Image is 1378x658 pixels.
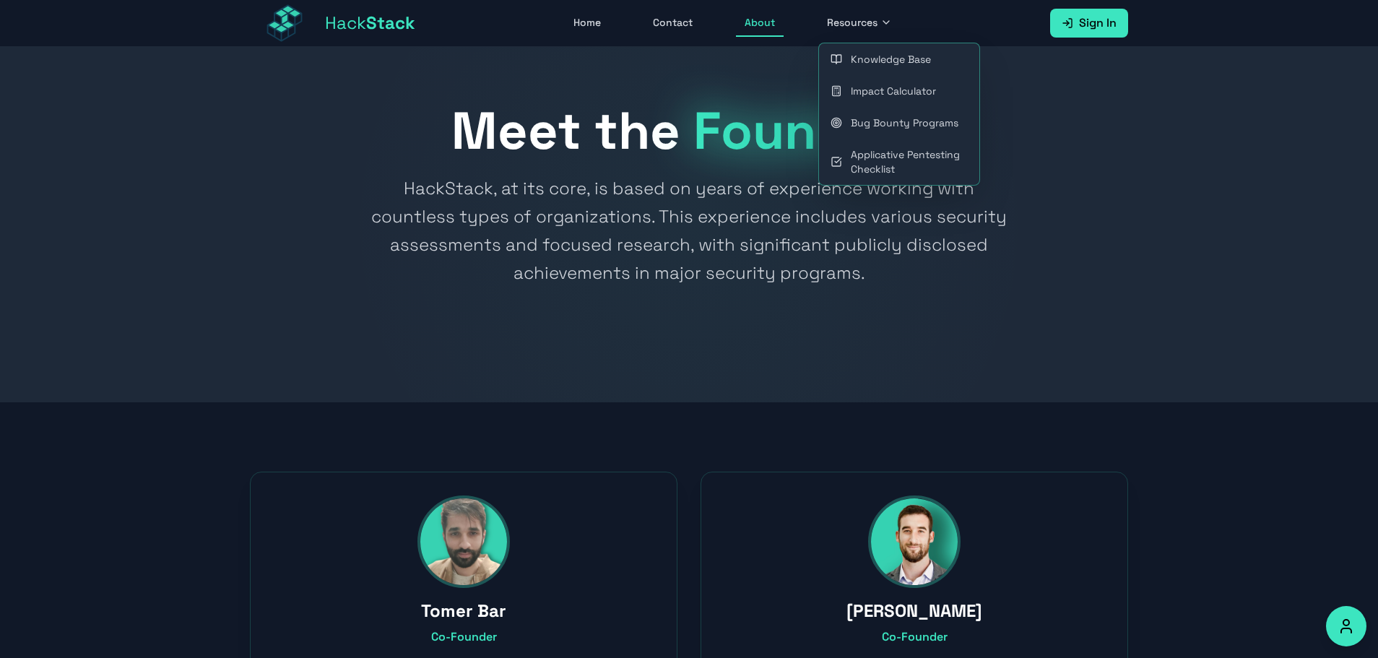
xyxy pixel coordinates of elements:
a: Home [565,9,610,37]
p: Co-Founder [724,628,1104,646]
img: Nafthali Elazar [871,498,958,585]
a: Contact [644,9,701,37]
h2: HackStack, at its core, is based on years of experience working with countless types of organizat... [365,174,1013,287]
a: Sign In [1050,9,1128,38]
a: Bug Bounty Programs [819,107,979,139]
p: Co-Founder [274,628,654,646]
span: Hack [325,12,415,35]
span: Stack [366,12,415,34]
a: Impact Calculator [819,75,979,107]
a: Applicative Pentesting Checklist [819,139,979,185]
h1: Meet the [250,105,1128,157]
h3: Tomer Bar [274,599,654,623]
span: Resources [827,15,877,30]
a: Knowledge Base [819,43,979,75]
span: Founders [693,98,927,164]
a: About [736,9,784,37]
span: Sign In [1079,14,1117,32]
button: Resources [818,9,901,37]
img: Tomer Bar [420,498,507,585]
h3: [PERSON_NAME] [724,599,1104,623]
button: Accessibility Options [1326,606,1366,646]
